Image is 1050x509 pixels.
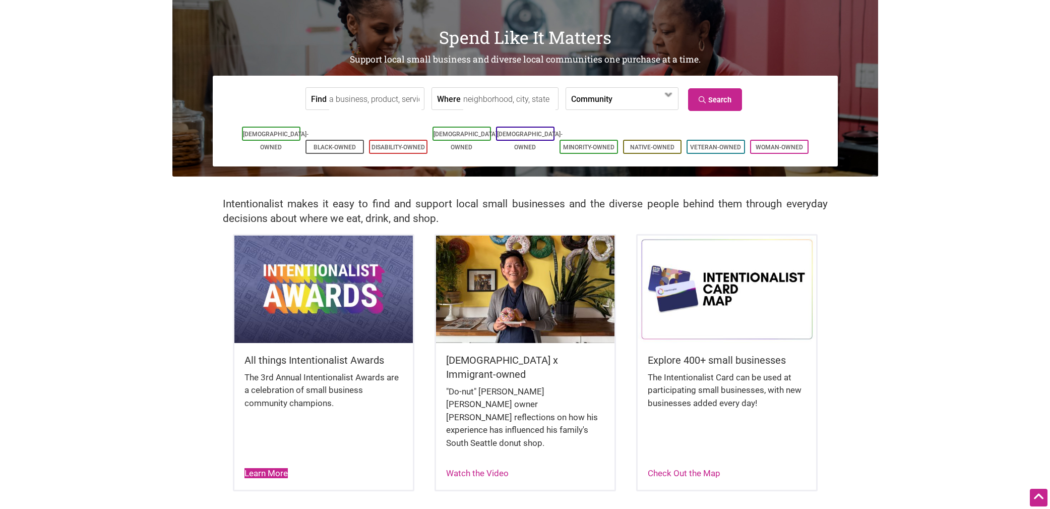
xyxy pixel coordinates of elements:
h2: Support local small business and diverse local communities one purchase at a time. [172,53,878,66]
label: Where [437,88,461,109]
a: Black-Owned [314,144,356,151]
a: Check Out the Map [648,468,720,478]
a: Minority-Owned [563,144,614,151]
h5: [DEMOGRAPHIC_DATA] x Immigrant-owned [446,353,604,381]
a: [DEMOGRAPHIC_DATA]-Owned [434,131,499,151]
a: [DEMOGRAPHIC_DATA]-Owned [497,131,563,151]
img: Intentionalist Awards [234,236,413,343]
a: Veteran-Owned [690,144,741,151]
a: Learn More [244,468,288,478]
input: neighborhood, city, state [463,88,555,110]
a: Disability-Owned [372,144,425,151]
div: "Do-nut" [PERSON_NAME] [PERSON_NAME] owner [PERSON_NAME] reflections on how his experience has in... [446,385,604,460]
a: Search [688,88,742,111]
a: Native-Owned [630,144,674,151]
h5: Explore 400+ small businesses [648,353,806,367]
h5: All things Intentionalist Awards [244,353,403,367]
img: Intentionalist Card Map [638,236,816,343]
h2: Intentionalist makes it easy to find and support local small businesses and the diverse people be... [223,197,828,226]
div: The 3rd Annual Intentionalist Awards are a celebration of small business community champions. [244,371,403,420]
a: Watch the Video [446,468,509,478]
div: Scroll Back to Top [1030,489,1047,506]
label: Find [311,88,327,109]
img: King Donuts - Hong Chhuor [436,236,614,343]
label: Community [571,88,612,109]
h1: Spend Like It Matters [172,25,878,49]
a: [DEMOGRAPHIC_DATA]-Owned [243,131,308,151]
input: a business, product, service [329,88,421,110]
a: Woman-Owned [756,144,803,151]
div: The Intentionalist Card can be used at participating small businesses, with new businesses added ... [648,371,806,420]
